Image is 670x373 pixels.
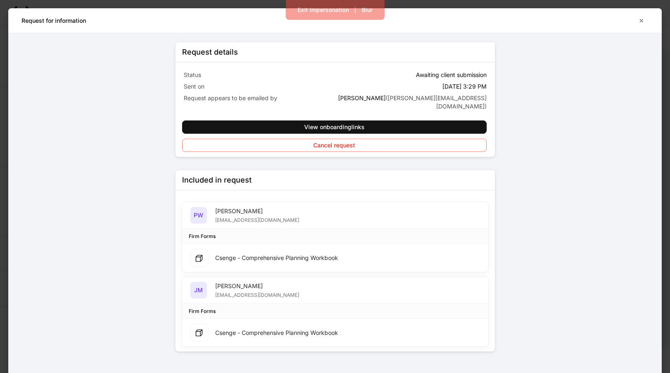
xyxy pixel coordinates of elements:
h5: PW [194,211,203,219]
div: Cancel request [313,142,355,148]
div: Csenge - Comprehensive Planning Workbook [215,254,338,262]
h5: Request for information [22,17,86,25]
div: Exit Impersonation [298,7,349,13]
div: [PERSON_NAME] [215,282,299,290]
div: Csenge - Comprehensive Planning Workbook [215,329,338,337]
p: [DATE] 3:29 PM [442,82,487,91]
span: ( [PERSON_NAME][EMAIL_ADDRESS][DOMAIN_NAME] ) [386,94,487,110]
p: Awaiting client submission [416,71,487,79]
p: Sent on [184,82,334,91]
div: Request details [182,47,238,57]
p: Request appears to be emailed by [184,94,334,102]
div: [PERSON_NAME] [215,207,299,215]
h5: JM [194,286,203,294]
button: View onboardinglinks [182,120,487,134]
div: [EMAIL_ADDRESS][DOMAIN_NAME] [215,290,299,298]
p: Status [184,71,334,79]
div: Included in request [182,175,252,185]
div: Blur [362,7,372,13]
div: View onboarding links [304,124,365,130]
button: Cancel request [182,139,487,152]
div: Firm Forms [189,307,216,315]
p: [PERSON_NAME] [337,94,487,111]
div: Firm Forms [189,232,216,240]
div: [EMAIL_ADDRESS][DOMAIN_NAME] [215,215,299,224]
